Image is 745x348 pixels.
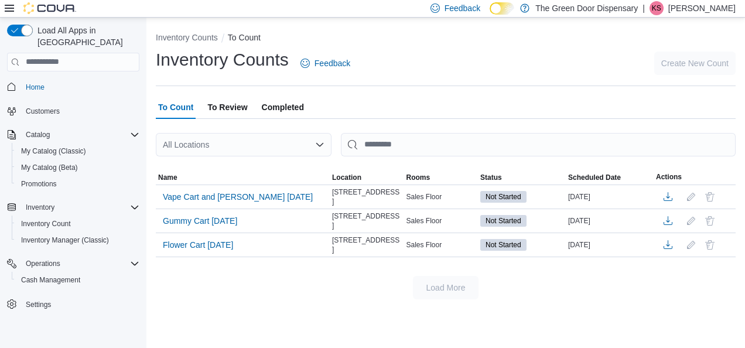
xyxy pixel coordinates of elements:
[2,79,144,95] button: Home
[158,173,177,182] span: Name
[480,191,527,203] span: Not Started
[26,107,60,116] span: Customers
[332,211,402,230] span: [STREET_ADDRESS]
[406,173,430,182] span: Rooms
[12,232,144,248] button: Inventory Manager (Classic)
[566,238,654,252] div: [DATE]
[684,212,698,230] button: Edit count details
[332,173,361,182] span: Location
[12,176,144,192] button: Promotions
[163,239,233,251] span: Flower Cart [DATE]
[21,257,139,271] span: Operations
[21,179,57,189] span: Promotions
[16,161,139,175] span: My Catalog (Beta)
[478,170,566,185] button: Status
[158,236,238,254] button: Flower Cart [DATE]
[2,103,144,120] button: Customers
[16,273,139,287] span: Cash Management
[158,188,317,206] button: Vape Cart and [PERSON_NAME] [DATE]
[413,276,479,299] button: Load More
[684,236,698,254] button: Edit count details
[207,95,247,119] span: To Review
[16,144,91,158] a: My Catalog (Classic)
[2,255,144,272] button: Operations
[16,233,114,247] a: Inventory Manager (Classic)
[23,2,76,14] img: Cova
[16,161,83,175] a: My Catalog (Beta)
[16,177,61,191] a: Promotions
[2,127,144,143] button: Catalog
[21,219,71,228] span: Inventory Count
[21,128,54,142] button: Catalog
[486,192,521,202] span: Not Started
[684,188,698,206] button: Edit count details
[566,170,654,185] button: Scheduled Date
[228,33,261,42] button: To Count
[656,172,682,182] span: Actions
[21,257,65,271] button: Operations
[26,259,60,268] span: Operations
[315,57,350,69] span: Feedback
[26,83,45,92] span: Home
[21,80,49,94] a: Home
[404,214,479,228] div: Sales Floor
[7,74,139,343] nav: Complex example
[12,216,144,232] button: Inventory Count
[404,170,479,185] button: Rooms
[21,236,109,245] span: Inventory Manager (Classic)
[703,238,717,252] button: Delete
[21,80,139,94] span: Home
[668,1,736,15] p: [PERSON_NAME]
[2,199,144,216] button: Inventory
[21,104,64,118] a: Customers
[16,217,76,231] a: Inventory Count
[332,236,402,254] span: [STREET_ADDRESS]
[16,217,139,231] span: Inventory Count
[661,57,729,69] span: Create New Count
[315,140,324,149] button: Open list of options
[490,2,514,15] input: Dark Mode
[566,190,654,204] div: [DATE]
[26,203,54,212] span: Inventory
[330,170,404,185] button: Location
[486,216,521,226] span: Not Started
[33,25,139,48] span: Load All Apps in [GEOGRAPHIC_DATA]
[16,233,139,247] span: Inventory Manager (Classic)
[16,177,139,191] span: Promotions
[21,200,59,214] button: Inventory
[26,300,51,309] span: Settings
[445,2,480,14] span: Feedback
[341,133,736,156] input: This is a search bar. After typing your query, hit enter to filter the results lower in the page.
[480,173,502,182] span: Status
[156,33,218,42] button: Inventory Counts
[535,1,638,15] p: The Green Door Dispensary
[480,239,527,251] span: Not Started
[332,187,402,206] span: [STREET_ADDRESS]
[21,163,78,172] span: My Catalog (Beta)
[26,130,50,139] span: Catalog
[262,95,304,119] span: Completed
[158,212,242,230] button: Gummy Cart [DATE]
[12,272,144,288] button: Cash Management
[21,275,80,285] span: Cash Management
[16,273,85,287] a: Cash Management
[21,200,139,214] span: Inventory
[2,295,144,312] button: Settings
[703,214,717,228] button: Delete
[566,214,654,228] div: [DATE]
[480,215,527,227] span: Not Started
[12,159,144,176] button: My Catalog (Beta)
[16,144,139,158] span: My Catalog (Classic)
[426,282,466,294] span: Load More
[21,298,56,312] a: Settings
[21,128,139,142] span: Catalog
[486,240,521,250] span: Not Started
[163,191,313,203] span: Vape Cart and [PERSON_NAME] [DATE]
[158,95,193,119] span: To Count
[156,48,289,71] h1: Inventory Counts
[703,190,717,204] button: Delete
[650,1,664,15] div: Korey Savino
[643,1,645,15] p: |
[12,143,144,159] button: My Catalog (Classic)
